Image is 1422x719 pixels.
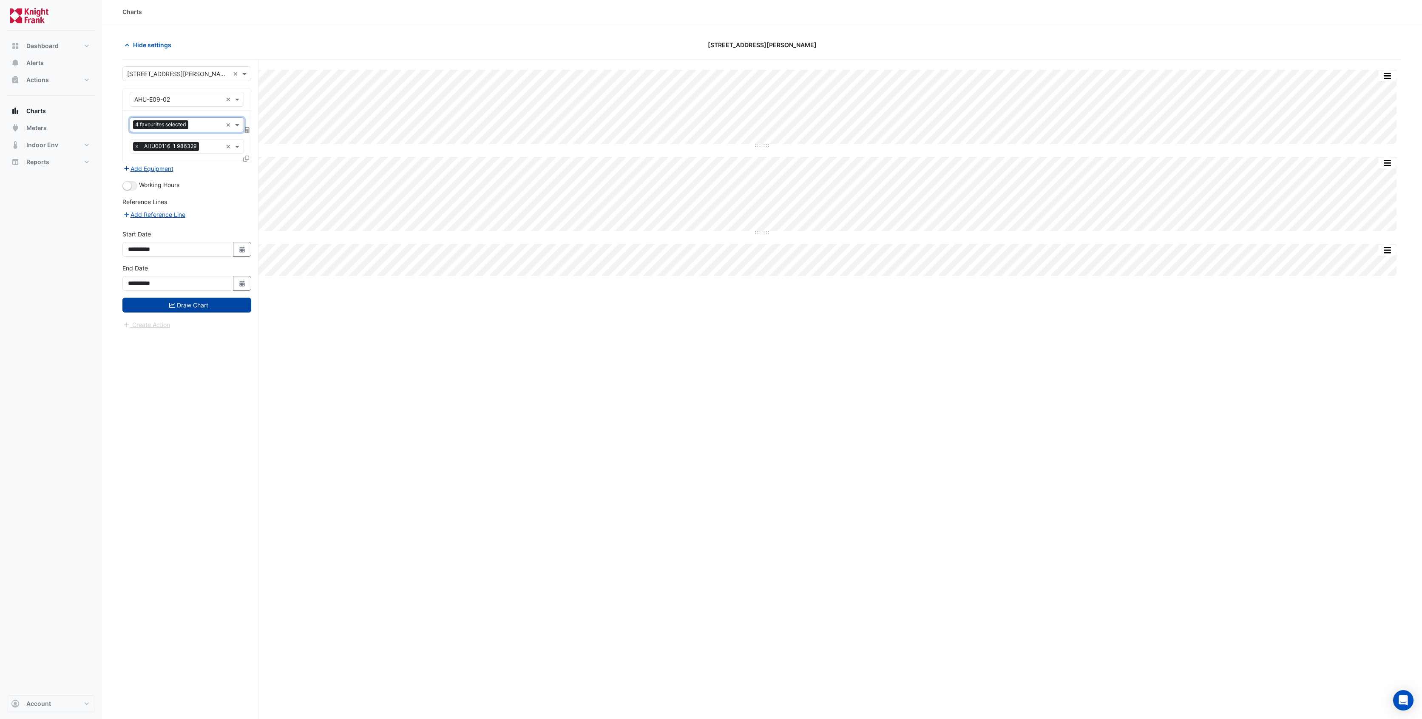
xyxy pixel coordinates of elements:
label: End Date [122,264,148,273]
app-icon: Alerts [11,59,20,67]
fa-icon: Select Date [238,246,246,253]
span: Choose Function [244,126,251,134]
span: Clear [226,120,233,129]
span: Meters [26,124,47,132]
button: Charts [7,102,95,119]
span: Working Hours [139,181,179,188]
div: Open Intercom Messenger [1393,690,1413,710]
span: Hide settings [133,40,171,49]
button: Add Equipment [122,164,174,173]
span: × [133,142,141,151]
button: Dashboard [7,37,95,54]
app-icon: Charts [11,107,20,115]
button: More Options [1379,71,1396,81]
button: Account [7,695,95,712]
app-escalated-ticket-create-button: Please draw the charts first [122,320,170,327]
span: Dashboard [26,42,59,50]
button: More Options [1379,245,1396,256]
div: Charts [122,7,142,16]
button: Alerts [7,54,95,71]
app-icon: Reports [11,158,20,166]
span: Alerts [26,59,44,67]
img: Company Logo [10,7,48,24]
span: Indoor Env [26,141,58,149]
app-icon: Actions [11,76,20,84]
button: Indoor Env [7,136,95,153]
span: Reports [26,158,49,166]
app-icon: Meters [11,124,20,132]
span: Clear [226,95,233,104]
label: Reference Lines [122,197,167,206]
span: Account [26,699,51,708]
span: AHU00116-1 986329 [142,142,199,151]
span: Actions [26,76,49,84]
button: Actions [7,71,95,88]
button: Add Reference Line [122,210,186,219]
span: 4 favourites selected [133,120,188,129]
label: Start Date [122,230,151,239]
span: Charts [26,107,46,115]
span: Clone Favourites and Tasks from this Equipment to other Equipment [243,155,249,162]
button: Draw Chart [122,298,251,313]
button: Hide settings [122,37,177,52]
button: Reports [7,153,95,171]
app-icon: Indoor Env [11,141,20,149]
fa-icon: Select Date [238,280,246,287]
button: Meters [7,119,95,136]
button: More Options [1379,158,1396,168]
span: Clear [233,69,240,78]
app-icon: Dashboard [11,42,20,50]
span: [STREET_ADDRESS][PERSON_NAME] [708,40,817,49]
span: Clear [226,142,233,151]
